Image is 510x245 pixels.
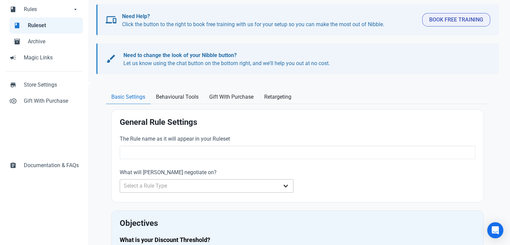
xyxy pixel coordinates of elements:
[264,93,291,101] span: Retargeting
[156,93,199,101] span: Behavioural Tools
[10,54,16,60] span: campaign
[10,81,16,88] span: store
[422,13,490,27] button: Book Free Training
[10,97,16,104] span: control_point_duplicate
[5,157,83,174] a: assignmentDocumentation & FAQs
[120,135,475,143] label: The Rule name as it will appear in your Ruleset
[123,52,237,58] b: Need to change the look of your Nibble button?
[123,51,484,67] p: Let us know using the chat button on the bottom right, and we'll help you out at no cost.
[111,93,145,101] span: Basic Settings
[28,21,79,30] span: Ruleset
[429,16,483,24] span: Book Free Training
[24,97,79,105] span: Gift With Purchase
[122,12,417,29] p: Click the button to the right to book free training with us for your setup so you can make the mo...
[5,77,83,93] a: storeStore Settings
[72,5,79,12] span: arrow_drop_down
[106,14,116,25] span: devices
[9,17,83,34] a: bookRuleset
[122,13,150,19] b: Need Help?
[5,1,83,17] a: bookRulesarrow_drop_down
[106,53,116,64] span: brush
[487,222,503,238] div: Open Intercom Messenger
[24,5,72,13] span: Rules
[24,81,79,89] span: Store Settings
[10,161,16,168] span: assignment
[10,5,16,12] span: book
[120,219,475,228] h2: Objectives
[24,161,79,169] span: Documentation & FAQs
[9,34,83,50] a: inventory_2Archive
[14,21,20,28] span: book
[120,168,294,177] label: What will [PERSON_NAME] negotiate on?
[120,236,475,244] h4: What is your Discount Threshold?
[5,50,83,66] a: campaignMagic Links
[209,93,253,101] span: Gift With Purchase
[24,54,79,62] span: Magic Links
[28,38,79,46] span: Archive
[14,38,20,44] span: inventory_2
[5,93,83,109] a: control_point_duplicateGift With Purchase
[120,118,475,127] h2: General Rule Settings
